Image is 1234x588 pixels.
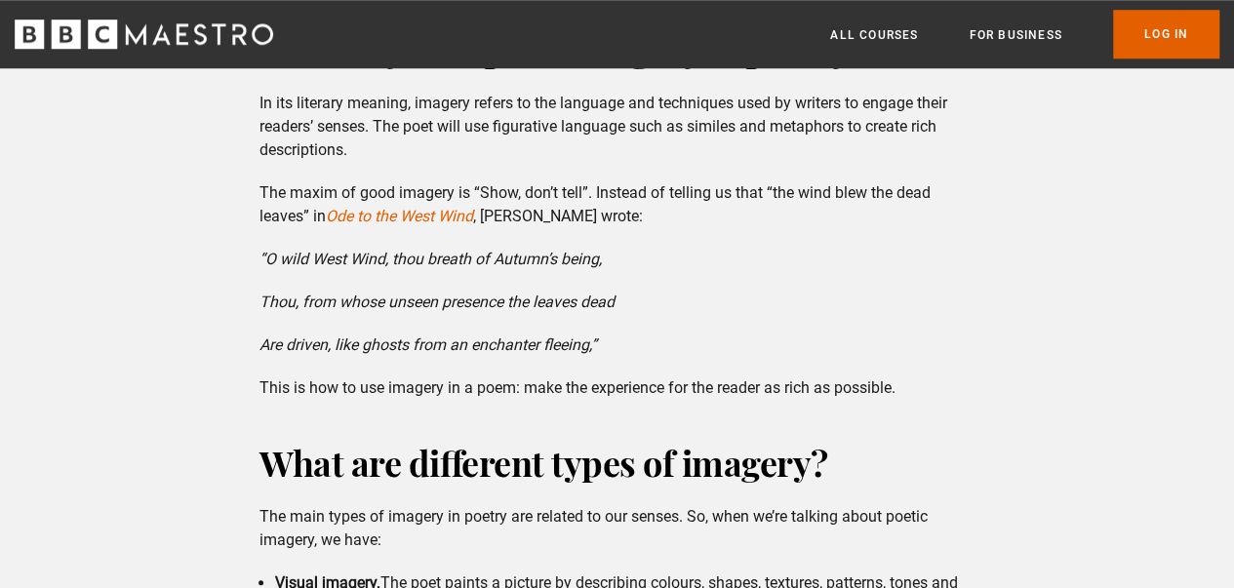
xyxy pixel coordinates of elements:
[259,505,975,552] p: The main types of imagery in poetry are related to our senses. So, when we’re talking about poeti...
[259,92,975,162] p: In its literary meaning, imagery refers to the language and techniques used by writers to engage ...
[969,25,1061,45] a: For business
[259,335,597,354] em: Are driven, like ghosts from an enchanter fleeing,”
[830,10,1219,59] nav: Primary
[15,20,273,49] svg: BBC Maestro
[1113,10,1219,59] a: Log In
[259,376,975,400] p: This is how to use imagery in a poem: make the experience for the reader as rich as possible.
[259,439,975,486] h2: What are different types of imagery?
[259,181,975,228] p: The maxim of good imagery is “Show, don’t tell”. Instead of telling us that “the wind blew the de...
[326,207,473,225] a: Ode to the West Wind
[259,293,615,311] em: Thou, from whose unseen presence the leaves dead
[830,25,918,45] a: All Courses
[259,250,602,268] em: “O wild West Wind, thou breath of Autumn’s being,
